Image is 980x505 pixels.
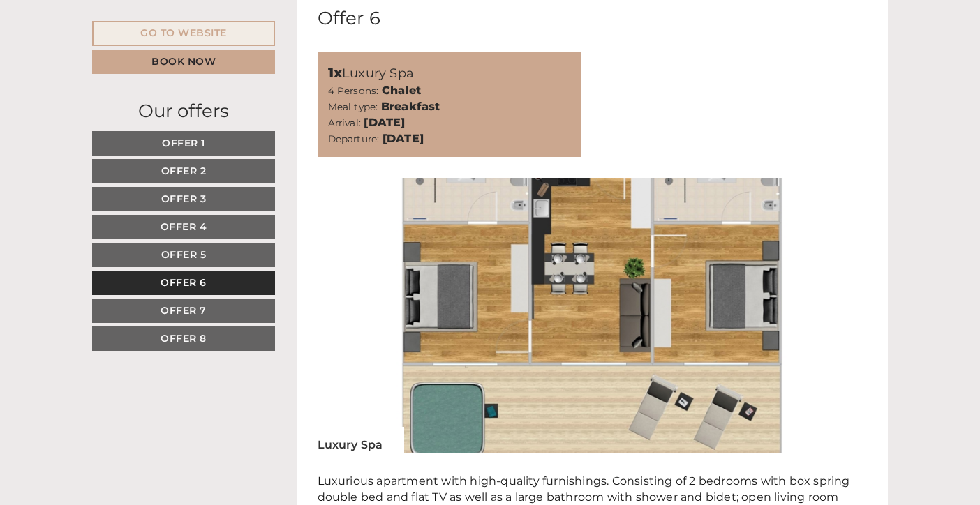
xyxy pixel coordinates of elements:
[162,137,205,149] span: Offer 1
[161,220,207,233] span: Offer 4
[328,64,342,81] b: 1x
[382,84,421,97] b: Chalet
[92,98,275,124] div: Our offers
[92,50,275,74] a: Book now
[318,6,380,31] div: Offer 6
[328,101,378,112] small: Meal type:
[328,63,572,83] div: Luxury Spa
[161,165,207,177] span: Offer 2
[381,100,440,113] b: Breakfast
[161,276,207,289] span: Offer 6
[328,85,379,96] small: 4 Persons:
[328,117,362,128] small: Arrival:
[161,193,207,205] span: Offer 3
[318,427,404,453] div: Luxury Spa
[342,298,357,333] button: Previous
[161,332,207,345] span: Offer 8
[161,248,207,261] span: Offer 5
[364,116,405,129] b: [DATE]
[828,298,842,333] button: Next
[318,178,868,453] img: image
[328,133,380,144] small: Departure:
[161,304,207,317] span: Offer 7
[383,132,424,145] b: [DATE]
[92,21,275,46] a: Go to website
